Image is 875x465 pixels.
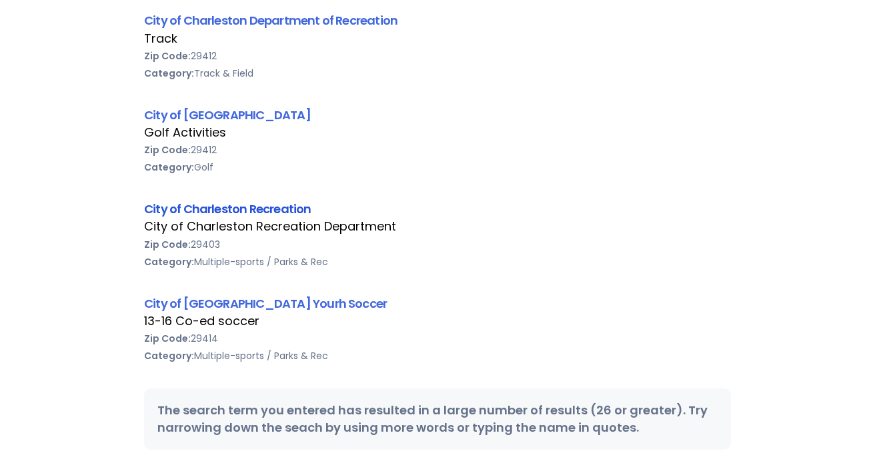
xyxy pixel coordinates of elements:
[144,312,731,330] div: 13-16 Co-ed soccer
[144,106,731,124] div: City of [GEOGRAPHIC_DATA]
[144,65,731,82] div: Track & Field
[144,349,194,362] b: Category:
[144,255,194,268] b: Category:
[144,11,731,29] div: City of Charleston Department of Recreation
[144,330,731,347] div: 29414
[144,124,731,141] div: Golf Activities
[144,67,194,80] b: Category:
[144,161,194,174] b: Category:
[144,388,731,450] div: The search term you entered has resulted in a large number of results (26 or greater). Try narrow...
[144,30,731,47] div: Track
[144,49,191,63] b: Zip Code:
[144,238,191,251] b: Zip Code:
[144,47,731,65] div: 29412
[144,294,731,312] div: City of [GEOGRAPHIC_DATA] Yourh Soccer
[144,12,397,29] a: City of Charleston Department of Recreation
[144,143,191,157] b: Zip Code:
[144,253,731,270] div: Multiple-sports / Parks & Rec
[144,107,311,123] a: City of [GEOGRAPHIC_DATA]
[144,200,731,218] div: City of Charleston Recreation
[144,332,191,345] b: Zip Code:
[144,141,731,159] div: 29412
[144,218,731,235] div: City of Charleston Recreation Department
[144,236,731,253] div: 29403
[144,295,387,312] a: City of [GEOGRAPHIC_DATA] Yourh Soccer
[144,201,311,217] a: City of Charleston Recreation
[144,159,731,176] div: Golf
[144,347,731,364] div: Multiple-sports / Parks & Rec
